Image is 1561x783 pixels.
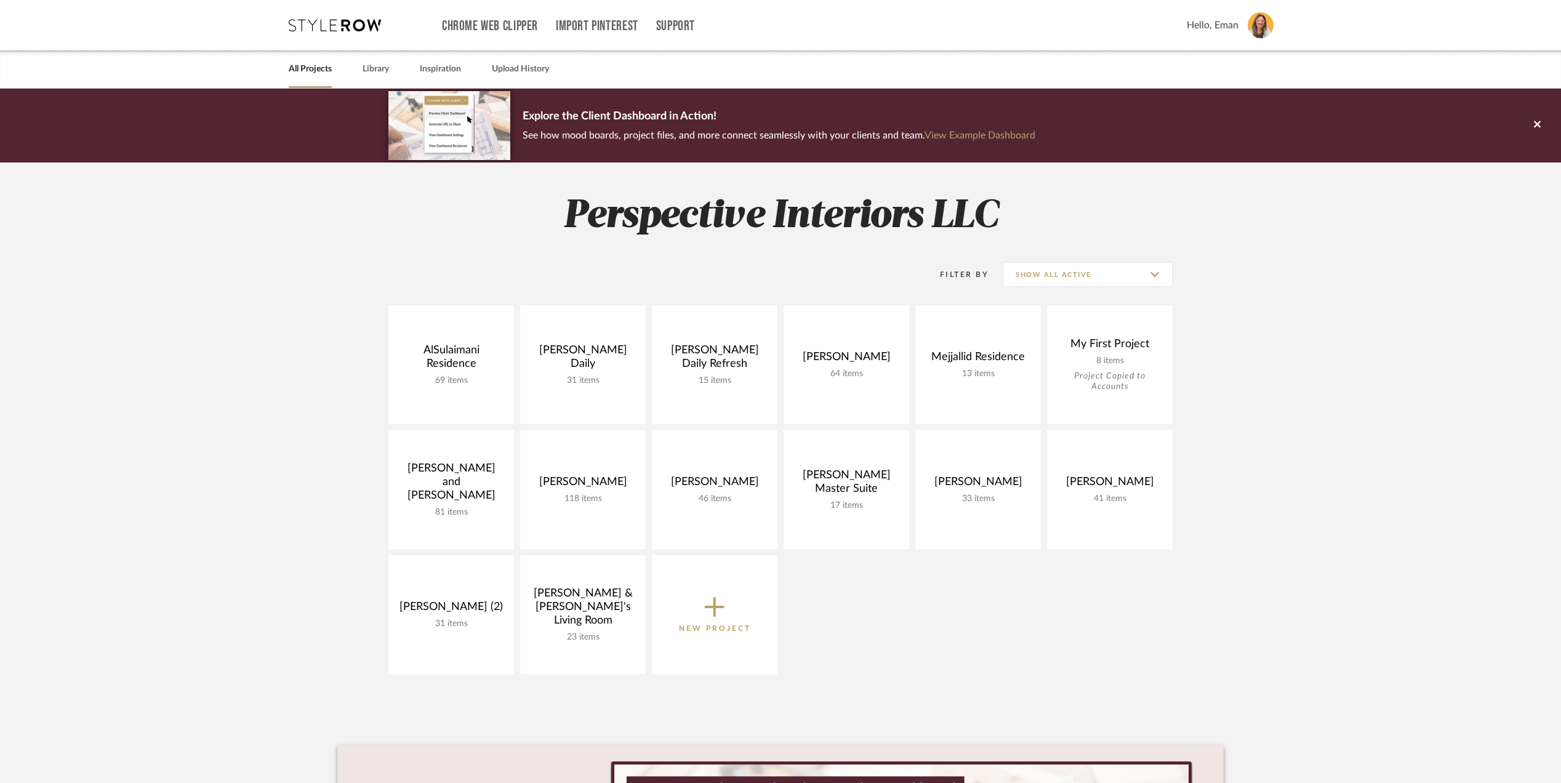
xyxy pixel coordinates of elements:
div: 33 items [925,494,1031,504]
div: [PERSON_NAME] [793,350,899,369]
div: 13 items [925,369,1031,379]
div: 118 items [530,494,636,504]
h2: Perspective Interiors LLC [337,193,1224,239]
div: 15 items [662,375,768,386]
a: Import Pinterest [556,21,638,31]
a: View Example Dashboard [925,130,1035,140]
div: 69 items [398,375,504,386]
div: [PERSON_NAME] [1057,475,1163,494]
div: 41 items [1057,494,1163,504]
div: [PERSON_NAME] (2) [398,600,504,619]
div: [PERSON_NAME] Daily Refresh [662,343,768,375]
div: 31 items [530,375,636,386]
div: My First Project [1057,337,1163,356]
a: Inspiration [420,61,461,78]
p: Explore the Client Dashboard in Action! [523,107,1035,127]
div: [PERSON_NAME] [662,475,768,494]
p: See how mood boards, project files, and more connect seamlessly with your clients and team. [523,127,1035,144]
div: [PERSON_NAME] [925,475,1031,494]
div: Filter By [924,268,989,281]
div: AlSulaimani Residence [398,343,504,375]
div: [PERSON_NAME] Master Suite [793,468,899,500]
div: [PERSON_NAME] and [PERSON_NAME] [398,462,504,507]
div: 64 items [793,369,899,379]
img: d5d033c5-7b12-40c2-a960-1ecee1989c38.png [388,91,510,159]
div: 8 items [1057,356,1163,366]
img: avatar [1248,12,1274,38]
div: 46 items [662,494,768,504]
div: [PERSON_NAME] & [PERSON_NAME]'s Living Room [530,587,636,632]
button: New Project [652,555,777,674]
a: All Projects [289,61,332,78]
div: 17 items [793,500,899,511]
div: Project Copied to Accounts [1057,371,1163,392]
div: 23 items [530,632,636,643]
div: [PERSON_NAME] [530,475,636,494]
p: New Project [679,622,751,635]
a: Library [363,61,389,78]
div: 31 items [398,619,504,629]
div: Mejjallid Residence [925,350,1031,369]
a: Upload History [492,61,549,78]
span: Hello, Eman [1187,18,1238,33]
a: Support [656,21,695,31]
div: [PERSON_NAME] Daily [530,343,636,375]
div: 81 items [398,507,504,518]
a: Chrome Web Clipper [442,21,538,31]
